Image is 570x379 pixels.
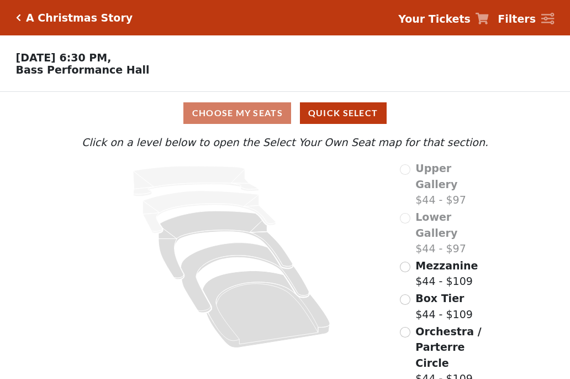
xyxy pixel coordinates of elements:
[143,191,276,233] path: Lower Gallery - Seats Available: 0
[398,11,489,27] a: Your Tickets
[133,166,259,196] path: Upper Gallery - Seats Available: 0
[16,14,21,22] a: Click here to go back to filters
[415,325,481,369] span: Orchestra / Parterre Circle
[79,134,491,150] p: Click on a level below to open the Select Your Own Seat map for that section.
[300,102,387,124] button: Quick Select
[415,209,491,257] label: $44 - $97
[26,12,133,24] h5: A Christmas Story
[203,271,330,348] path: Orchestra / Parterre Circle - Seats Available: 253
[415,162,457,190] span: Upper Gallery
[415,259,478,272] span: Mezzanine
[415,211,457,239] span: Lower Gallery
[415,258,478,289] label: $44 - $109
[415,292,464,304] span: Box Tier
[498,13,536,25] strong: Filters
[498,11,554,27] a: Filters
[398,13,471,25] strong: Your Tickets
[415,290,473,322] label: $44 - $109
[415,160,491,208] label: $44 - $97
